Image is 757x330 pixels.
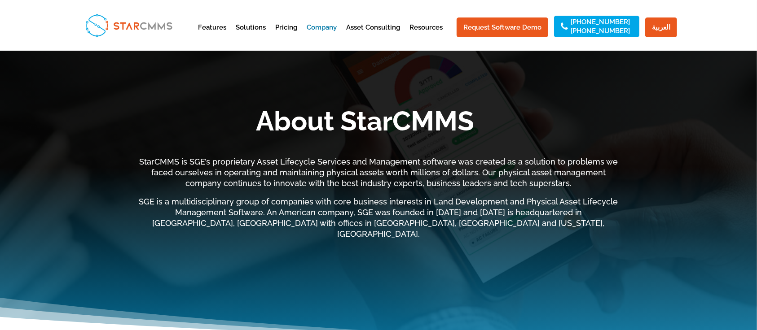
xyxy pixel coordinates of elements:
a: Resources [409,24,443,46]
a: Pricing [275,24,297,46]
iframe: Chat Widget [712,287,757,330]
a: Features [198,24,226,46]
a: Solutions [236,24,266,46]
a: العربية [645,17,677,37]
img: StarCMMS [82,10,176,41]
a: [PHONE_NUMBER] [571,28,630,34]
h1: About StarCMMS [109,108,621,139]
a: Asset Consulting [346,24,400,46]
p: SGE is a multidisciplinary group of companies with core business interests in Land Development an... [136,196,621,239]
a: Request Software Demo [457,17,548,37]
div: StarCMMS is SGE’s proprietary Asset Lifecycle Services and Management software was created as a s... [136,156,621,239]
a: Company [307,24,337,46]
a: [PHONE_NUMBER] [571,19,630,25]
